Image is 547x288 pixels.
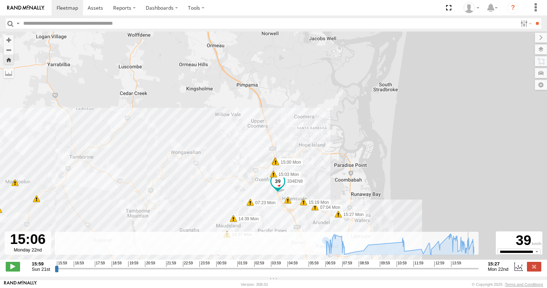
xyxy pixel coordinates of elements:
[6,262,20,271] label: Play/Stop
[112,261,122,267] span: 18:59
[199,261,209,267] span: 23:59
[518,18,533,29] label: Search Filter Options
[11,179,19,186] div: 6
[338,211,366,218] label: 15:27 Mon
[275,158,303,164] label: 14:58 Mon
[95,261,105,267] span: 17:59
[304,199,331,206] label: 15:19 Mon
[507,2,519,14] i: ?
[273,171,301,178] label: 15:03 Mon
[4,281,37,288] a: Visit our Website
[397,261,407,267] span: 10:59
[4,68,14,78] label: Measure
[216,261,226,267] span: 00:59
[535,80,547,90] label: Map Settings
[32,267,50,272] span: Sun 21st Sep 2025
[254,261,264,267] span: 02:59
[325,261,335,267] span: 06:59
[287,179,302,184] span: 334EN8
[309,261,319,267] span: 05:59
[497,232,541,249] div: 39
[7,5,44,10] img: rand-logo.svg
[32,261,50,267] strong: 15:59
[4,45,14,55] button: Zoom out
[33,195,40,202] div: 6
[233,216,261,222] label: 14:39 Mon
[284,197,291,204] div: 5
[183,261,193,267] span: 22:59
[271,261,281,267] span: 03:59
[488,267,509,272] span: Mon 22nd Sep 2025
[527,262,541,271] label: Close
[315,204,343,211] label: 07:04 Mon
[57,261,67,267] span: 15:59
[287,261,297,267] span: 04:59
[276,159,303,165] label: 15:00 Mon
[15,18,21,29] label: Search Query
[434,261,444,267] span: 12:59
[145,261,155,267] span: 20:59
[359,261,369,267] span: 08:59
[451,261,461,267] span: 13:59
[380,261,390,267] span: 09:59
[4,35,14,45] button: Zoom in
[166,261,176,267] span: 21:59
[241,282,268,287] div: Version: 308.01
[472,282,543,287] div: © Copyright 2025 -
[74,261,84,267] span: 16:59
[250,200,278,206] label: 07:23 Mon
[461,3,482,13] div: Alex Bates
[488,261,509,267] strong: 15:27
[128,261,138,267] span: 19:59
[237,261,247,267] span: 01:59
[342,261,352,267] span: 07:59
[4,55,14,64] button: Zoom Home
[413,261,423,267] span: 11:59
[505,282,543,287] a: Terms and Conditions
